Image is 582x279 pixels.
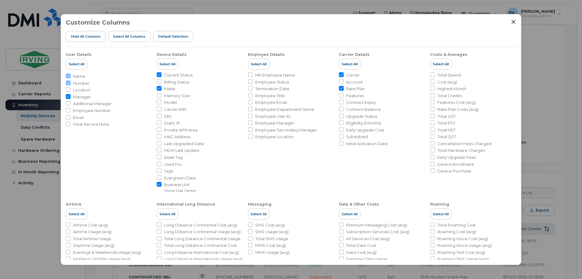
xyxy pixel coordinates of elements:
span: Roaming Voice Usage (avg) [437,243,492,248]
span: Employee Secondary Manager [255,127,317,133]
span: Select All [433,212,449,216]
span: MMS Usage (avg) [255,250,289,255]
h3: Customize Columns [66,19,130,26]
button: Default Selection [153,31,193,42]
div: Roaming [430,202,449,207]
div: Messaging [248,202,272,207]
span: Roaming Text Usage (avg) [437,256,489,262]
span: Eligibility (Months) [346,120,381,126]
span: SIM [164,114,171,119]
span: Data Cost (avg) [346,250,376,255]
button: Select All [157,59,178,70]
span: Employee Status [255,79,289,85]
span: Select All [69,212,85,216]
span: Upgrade Status [346,114,377,119]
span: Long Distance Continental Cost (avg) [164,222,237,228]
span: Airtime Usage (avg) [73,229,112,235]
span: Total Long Distance Continental Cost [164,243,237,248]
span: Evergreen Date [164,175,196,181]
span: Initial Activation Date [346,141,388,147]
span: Early Upgrade Fees [437,155,476,160]
span: Employee Number [73,108,111,114]
button: Select All [430,209,452,219]
span: Employee User ID [255,114,291,119]
span: Total Spend [437,72,461,78]
span: Email [73,115,84,121]
span: Select All [342,212,358,216]
span: Total PST [437,120,455,126]
span: Last Upgraded Date [164,141,204,147]
span: Tags [164,168,173,174]
span: Rate Plan Costs (avg) [437,107,479,112]
span: Used For [164,162,182,167]
span: Default Selection [158,34,188,39]
button: Select All [430,59,452,70]
span: Select All [342,62,358,66]
span: Rate Plan [346,86,365,92]
div: User Details [66,52,92,57]
span: Roaming Voice Cost (avg) [437,236,488,242]
span: Contract Balance [346,107,381,112]
span: Mobile to Mobile Usage (avg) [73,256,131,262]
button: Select All [248,209,269,219]
div: Airtime [66,202,82,207]
span: Memory Size [164,93,190,99]
span: Highest Month [437,86,466,92]
span: Location [73,87,90,93]
span: Hide All Columns [71,34,101,39]
span: Make [164,86,175,92]
span: Roaming Cost (avg) [437,229,476,235]
span: Employee Manager [255,120,294,126]
span: Select All [69,62,85,66]
span: Employee Department Name [255,107,314,112]
span: Roaming Text Cost (avg) [437,250,485,255]
span: Account [346,79,363,85]
span: SMS Cost (avg) [255,222,285,228]
span: Select All [159,62,176,66]
span: Select all Columns [113,34,145,39]
span: MAC Address [164,134,190,140]
span: MMS Cost (avg) [255,243,286,248]
span: Contract Expiry [346,100,376,105]
span: Long Distance International Usage (avg) [164,256,242,262]
span: Early Upgrade Cost [346,127,384,133]
span: Total HST [437,127,456,133]
span: Private APN Area [164,127,198,133]
small: Home Cost Center [164,188,196,193]
span: Premium Messaging Cost (avg) [346,222,407,228]
button: Select All [339,59,360,70]
span: Airtime Cost (avg) [73,222,108,228]
span: Select All [433,62,449,66]
span: HR Employee Name [255,72,295,78]
span: Additional Manager [73,101,112,107]
span: Daytime Data Usage [346,256,387,262]
span: Device Enrollment [437,162,474,167]
span: Select All [251,62,267,66]
button: Hide All Columns [66,31,106,42]
span: Total Roaming Cost [437,222,476,228]
button: Select All [66,59,87,70]
span: Cancellation Fees Charged [437,141,491,147]
span: Carrier IMEI [164,107,186,112]
span: Long Distance Continental Usage (avg) [164,229,241,235]
span: Employee Title [255,93,285,99]
span: Device Purchase [437,168,471,174]
span: Employee Email [255,100,287,105]
span: Total Airtime Usage [73,236,111,242]
span: Static IP [164,120,180,126]
button: Select All [339,209,360,219]
span: Subsidized [346,134,368,140]
span: Most Recent Note [73,121,109,127]
span: Name [73,73,85,79]
span: Current Status [164,72,192,78]
button: Select All [66,209,87,219]
span: Asset Tag [164,155,183,160]
span: Features Cost (avg) [437,100,476,105]
span: Total GST [437,114,456,119]
span: Total SMS Usage [255,236,288,242]
span: Carrier [346,72,360,78]
span: Billing Status [164,79,189,85]
div: Costs & Averages [430,52,467,57]
span: Total Long Distance Continental Usage [164,236,240,242]
button: Select all Columns [108,31,151,42]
